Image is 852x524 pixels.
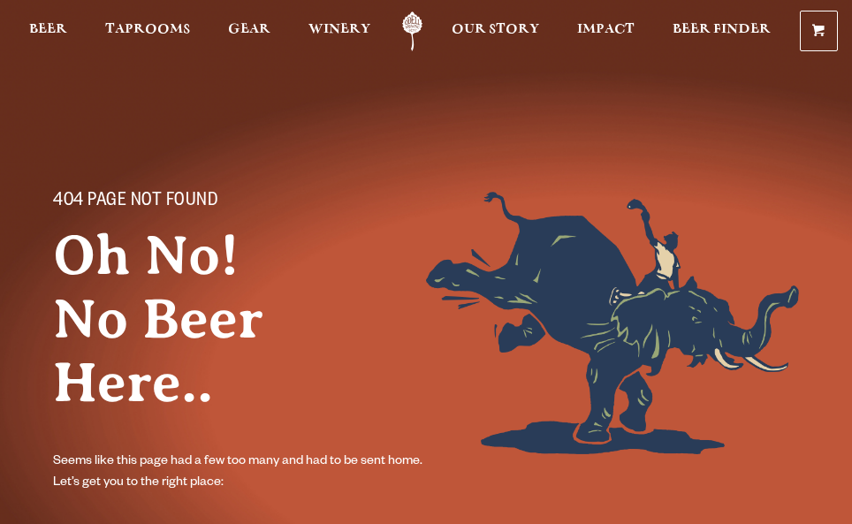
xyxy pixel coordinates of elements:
[426,192,799,454] img: Foreground404
[673,11,771,51] a: Beer Finder
[105,22,190,36] span: Taprooms
[53,452,426,494] p: Seems like this page had a few too many and had to be sent home. Let’s get you to the right place:
[390,11,434,51] a: Odell Home
[673,22,771,36] span: Beer Finder
[452,22,539,36] span: Our Story
[29,11,67,51] a: Beer
[577,11,635,51] a: Impact
[308,11,370,51] a: Winery
[228,22,270,36] span: Gear
[228,11,270,51] a: Gear
[452,11,539,51] a: Our Story
[105,11,190,51] a: Taprooms
[53,192,426,213] p: 404 PAGE NOT FOUND
[53,224,426,414] h2: Oh No! No Beer Here..
[308,22,370,36] span: Winery
[577,22,635,36] span: Impact
[29,22,67,36] span: Beer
